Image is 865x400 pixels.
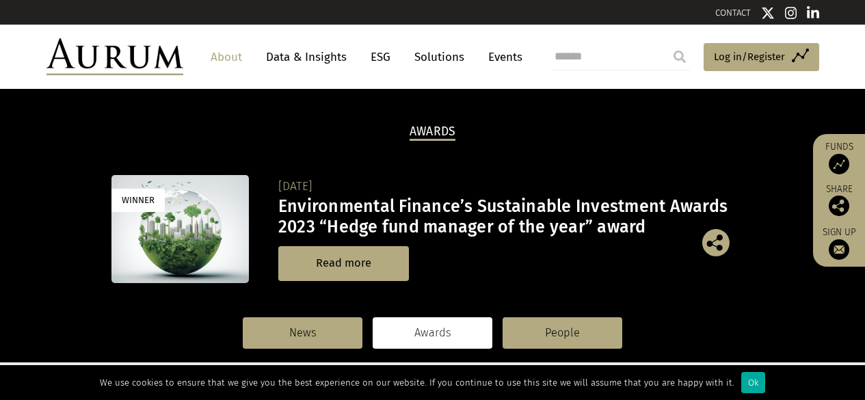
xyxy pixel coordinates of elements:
a: ESG [364,44,397,70]
a: Awards [373,317,492,349]
span: Log in/Register [714,49,785,65]
a: Funds [820,141,858,174]
img: Linkedin icon [807,6,819,20]
a: Sign up [820,226,858,260]
img: Aurum [46,38,183,75]
a: News [243,317,362,349]
img: Access Funds [829,154,849,174]
a: Solutions [408,44,471,70]
img: Sign up to our newsletter [829,239,849,260]
div: Ok [741,372,765,393]
a: Log in/Register [704,43,819,72]
a: About [204,44,249,70]
a: Events [481,44,522,70]
img: Share this post [829,196,849,216]
a: Data & Insights [259,44,354,70]
a: People [503,317,622,349]
input: Submit [666,43,693,70]
img: Instagram icon [785,6,797,20]
h3: Environmental Finance’s Sustainable Investment Awards 2023 “Hedge fund manager of the year” award [278,196,751,237]
a: Read more [278,246,409,281]
a: CONTACT [715,8,751,18]
div: Share [820,185,858,216]
div: Winner [111,189,165,211]
h2: Awards [410,124,456,141]
img: Twitter icon [761,6,775,20]
div: [DATE] [278,177,751,196]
